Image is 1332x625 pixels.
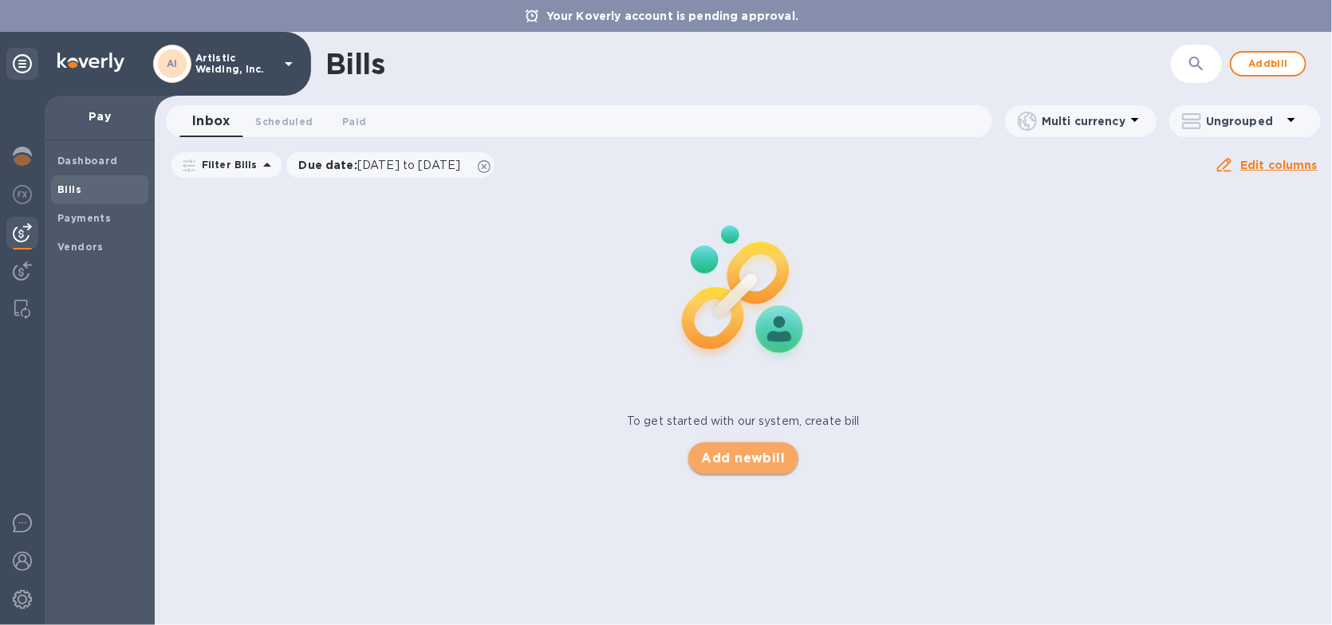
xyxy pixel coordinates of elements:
[688,442,798,474] button: Add newbill
[1230,51,1306,77] button: Addbill
[325,47,384,81] h1: Bills
[701,449,785,468] span: Add new bill
[538,8,806,24] p: Your Koverly account is pending approval.
[57,241,104,253] b: Vendors
[357,159,460,171] span: [DATE] to [DATE]
[195,53,275,75] p: Artistic Welding, Inc.
[57,108,142,124] p: Pay
[255,113,313,130] span: Scheduled
[195,158,258,171] p: Filter Bills
[57,53,124,72] img: Logo
[57,155,118,167] b: Dashboard
[342,113,366,130] span: Paid
[6,48,38,80] div: Unpin categories
[57,212,111,224] b: Payments
[1244,54,1292,73] span: Add bill
[627,413,860,430] p: To get started with our system, create bill
[167,57,178,69] b: AI
[57,183,81,195] b: Bills
[299,157,469,173] p: Due date :
[192,110,230,132] span: Inbox
[1240,159,1318,171] u: Edit columns
[286,152,495,178] div: Due date:[DATE] to [DATE]
[13,185,32,204] img: Foreign exchange
[1206,113,1282,129] p: Ungrouped
[1042,113,1125,129] p: Multi currency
